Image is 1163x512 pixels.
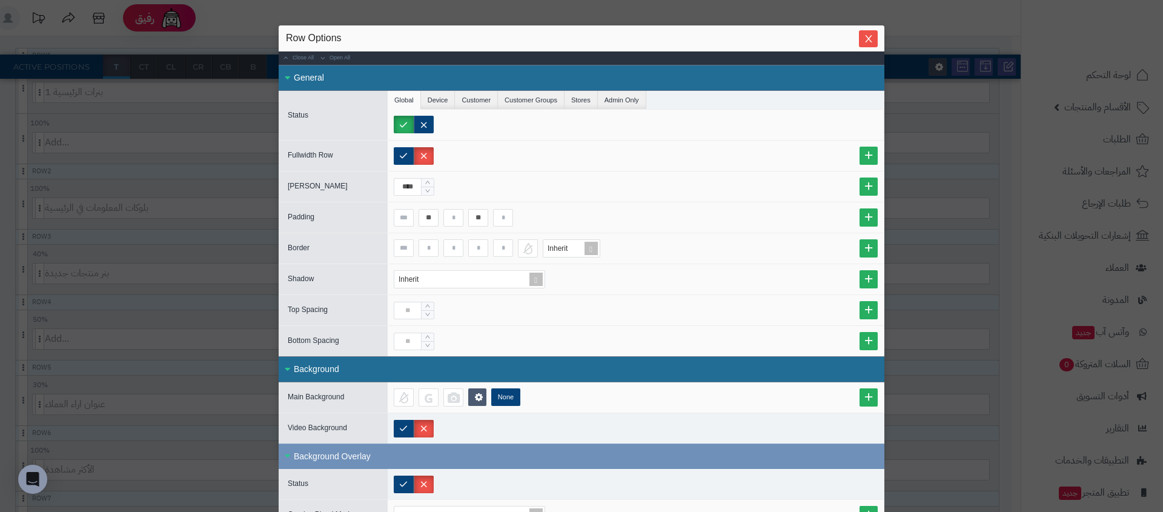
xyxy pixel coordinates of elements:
[288,244,310,252] span: Border
[422,333,434,342] span: Increase Value
[422,302,434,311] span: Increase Value
[279,444,884,469] div: Background Overlay
[18,465,47,494] div: Open Intercom Messenger
[491,388,520,406] label: None
[288,424,347,432] span: Video Background
[288,182,348,190] span: [PERSON_NAME]
[288,213,314,221] span: Padding
[421,91,456,109] li: Device
[422,341,434,350] span: Decrease Value
[288,336,339,345] span: Bottom Spacing
[455,91,498,109] li: Customer
[288,274,314,283] span: Shadow
[498,91,565,109] li: Customer Groups
[288,151,333,159] span: Fullwidth Row
[422,310,434,319] span: Decrease Value
[279,356,884,382] div: Background
[316,52,352,65] a: Open All
[288,111,308,119] span: Status
[565,91,598,109] li: Stores
[286,32,877,45] div: Row Options
[399,271,431,288] div: Inherit
[288,393,344,401] span: Main Background
[288,305,328,314] span: Top Spacing
[422,187,434,195] span: Decrease Value
[859,30,878,47] button: Close
[598,91,646,109] li: Admin Only
[279,52,316,65] a: Close All
[279,65,884,91] div: General
[548,244,568,253] span: Inherit
[388,91,421,109] li: Global
[422,179,434,187] span: Increase Value
[288,479,308,488] span: Status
